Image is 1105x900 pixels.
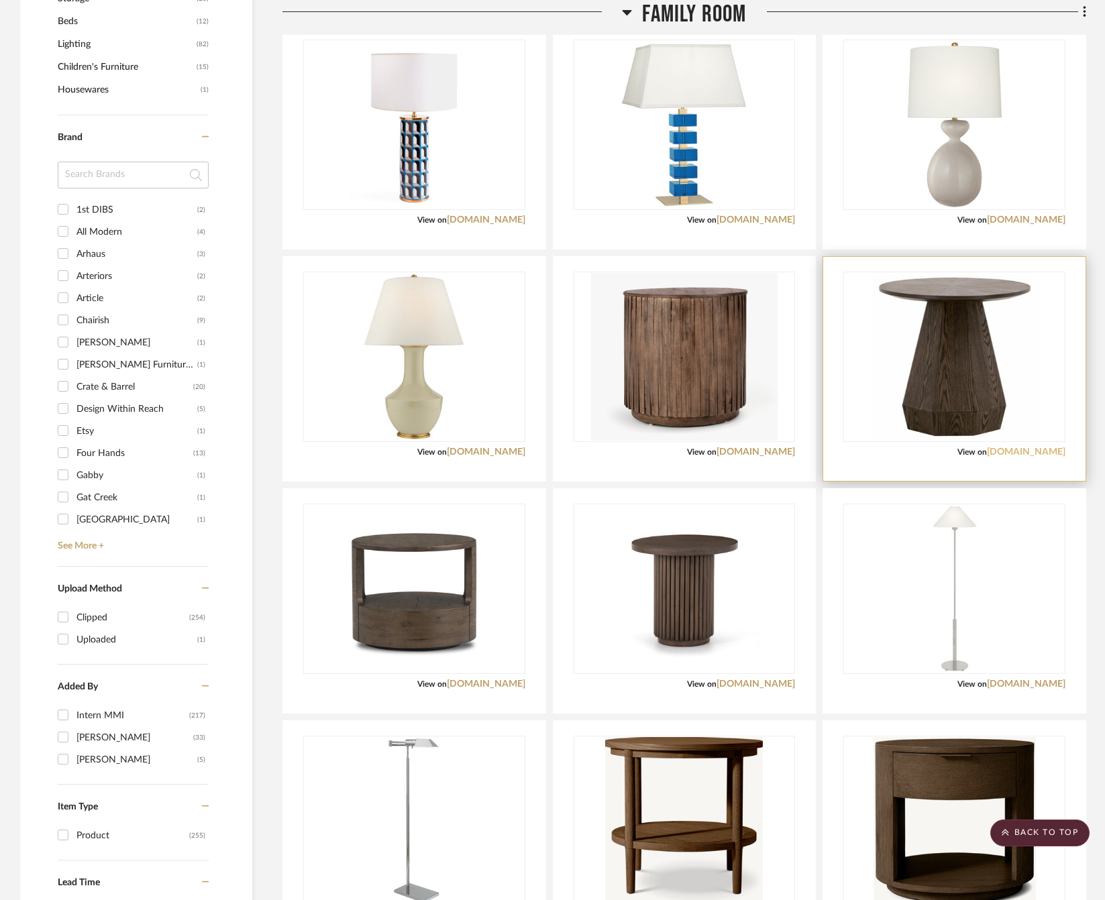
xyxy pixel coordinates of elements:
span: Item Type [58,802,98,811]
a: [DOMAIN_NAME] [987,447,1065,457]
div: 0 [844,504,1065,673]
span: (12) [197,11,209,32]
span: View on [957,680,987,688]
a: [DOMAIN_NAME] [717,447,795,457]
div: (1) [197,420,205,442]
img: Side Table [330,505,498,673]
img: Side Table [591,273,778,441]
span: Lead Time [58,878,100,887]
div: All Modern [76,221,197,243]
div: [PERSON_NAME] [76,727,193,748]
span: Upload Method [58,584,122,594]
img: Side Table Lamp [871,41,1039,209]
a: [DOMAIN_NAME] [447,215,525,225]
div: (2) [197,199,205,221]
div: [GEOGRAPHIC_DATA] [76,509,197,530]
span: Brand [58,133,83,142]
div: 0 [574,504,795,673]
div: Intern MMI [76,705,189,726]
div: [PERSON_NAME] [76,332,197,353]
div: 1st DIBS [76,199,197,221]
img: Table Lamp [330,41,498,209]
div: (2) [197,266,205,287]
img: Side Table [871,273,1039,441]
span: Children's Furniture [58,56,193,78]
span: View on [417,680,447,688]
div: Gat Creek [76,487,197,508]
span: View on [957,216,987,224]
div: (2) [197,288,205,309]
span: (82) [197,34,209,55]
div: (1) [197,629,205,651]
div: Gabby [76,465,197,486]
div: Arteriors [76,266,197,287]
div: (1) [197,487,205,508]
div: (5) [197,398,205,420]
a: [DOMAIN_NAME] [987,215,1065,225]
div: Clipped [76,607,189,628]
div: Four Hands [76,443,193,464]
div: Article [76,288,197,309]
img: Table Lamp [600,41,768,209]
div: Design Within Reach [76,398,197,420]
div: (1) [197,332,205,353]
a: [DOMAIN_NAME] [447,679,525,689]
scroll-to-top-button: BACK TO TOP [990,820,1090,846]
img: Floor Lamp [871,505,1039,673]
span: Beds [58,10,193,33]
div: (5) [197,749,205,771]
div: [PERSON_NAME] Furniture Company [76,354,197,376]
div: Chairish [76,310,197,331]
div: (1) [197,509,205,530]
div: (254) [189,607,205,628]
div: (20) [193,376,205,398]
div: 0 [574,40,795,209]
div: (217) [189,705,205,726]
div: (1) [197,465,205,486]
div: (255) [189,825,205,846]
div: (33) [193,727,205,748]
span: View on [417,448,447,456]
span: View on [687,216,717,224]
a: [DOMAIN_NAME] [447,447,525,457]
a: [DOMAIN_NAME] [717,679,795,689]
div: (13) [193,443,205,464]
div: Arhaus [76,243,197,265]
div: [PERSON_NAME] [76,749,197,771]
span: View on [417,216,447,224]
a: [DOMAIN_NAME] [987,679,1065,689]
span: View on [687,448,717,456]
span: (15) [197,56,209,78]
a: See More + [54,530,209,552]
span: View on [687,680,717,688]
input: Search Brands [58,162,209,188]
div: Product [76,825,189,846]
div: Crate & Barrel [76,376,193,398]
div: Uploaded [76,629,197,651]
span: Housewares [58,78,197,101]
img: Table Lamp [330,273,498,441]
img: Side Table [600,505,768,673]
div: (9) [197,310,205,331]
span: Lighting [58,33,193,56]
span: Added By [58,682,98,691]
div: Etsy [76,420,197,442]
div: (4) [197,221,205,243]
a: [DOMAIN_NAME] [717,215,795,225]
div: (1) [197,354,205,376]
span: (1) [201,79,209,101]
div: (3) [197,243,205,265]
span: View on [957,448,987,456]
